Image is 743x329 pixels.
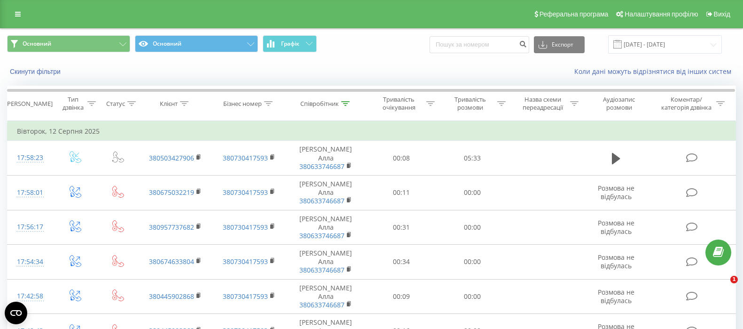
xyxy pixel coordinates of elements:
td: [PERSON_NAME] Алла [286,175,366,210]
td: Вівторок, 12 Серпня 2025 [8,122,736,141]
td: 00:34 [366,245,437,280]
a: 380674633804 [149,257,194,266]
div: Тривалість розмови [446,96,495,112]
button: Експорт [534,36,585,53]
input: Пошук за номером [430,36,529,53]
div: Назва схеми переадресації [517,96,568,112]
td: [PERSON_NAME] Алла [286,210,366,245]
span: Розмова не відбулась [598,218,634,236]
span: Основний [23,40,51,48]
span: Графік [281,40,299,47]
a: 380730417593 [223,153,268,162]
iframe: Intercom live chat [711,276,734,298]
td: [PERSON_NAME] Алла [286,279,366,314]
a: 380957737682 [149,223,194,232]
div: 17:58:01 [17,184,43,202]
div: Клієнт [160,100,178,108]
td: 00:00 [437,245,508,280]
button: Графік [263,35,317,52]
span: Розмова не відбулась [598,253,634,270]
a: 380503427906 [149,153,194,162]
a: 380730417593 [223,257,268,266]
div: Коментар/категорія дзвінка [659,96,714,112]
a: 380675032219 [149,188,194,197]
span: Налаштування профілю [625,10,698,18]
td: 00:00 [437,279,508,314]
div: 17:58:23 [17,149,43,167]
button: Основний [135,35,258,52]
a: 380633746687 [299,196,344,205]
div: Бізнес номер [223,100,262,108]
span: Вихід [714,10,730,18]
a: 380633746687 [299,231,344,240]
div: Співробітник [300,100,339,108]
a: 380730417593 [223,292,268,301]
div: Статус [106,100,125,108]
td: 00:11 [366,175,437,210]
div: 17:54:34 [17,253,43,271]
span: Розмова не відбулась [598,288,634,305]
td: [PERSON_NAME] Алла [286,245,366,280]
a: 380730417593 [223,223,268,232]
div: Тривалість очікування [374,96,423,112]
td: 00:08 [366,141,437,176]
div: 17:42:58 [17,287,43,305]
td: 00:00 [437,175,508,210]
td: 00:09 [366,279,437,314]
div: Аудіозапис розмови [590,96,648,112]
td: [PERSON_NAME] Алла [286,141,366,176]
td: 00:31 [366,210,437,245]
button: Основний [7,35,130,52]
a: 380730417593 [223,188,268,197]
div: [PERSON_NAME] [5,100,53,108]
a: Коли дані можуть відрізнятися вiд інших систем [574,67,736,76]
a: 380633746687 [299,300,344,309]
a: 380633746687 [299,162,344,171]
button: Open CMP widget [5,302,27,324]
span: Розмова не відбулась [598,184,634,201]
span: Реферальна програма [540,10,609,18]
div: Тип дзвінка [61,96,85,112]
div: 17:56:17 [17,218,43,236]
td: 05:33 [437,141,508,176]
span: 1 [730,276,738,283]
button: Скинути фільтри [7,67,65,76]
a: 380445902868 [149,292,194,301]
td: 00:00 [437,210,508,245]
a: 380633746687 [299,265,344,274]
